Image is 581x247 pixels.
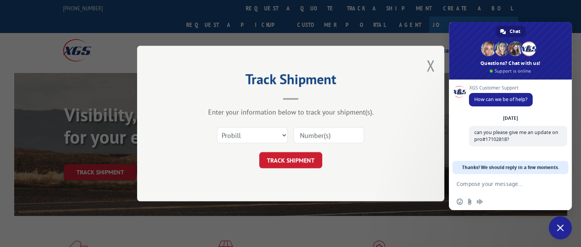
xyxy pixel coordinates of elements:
[175,108,406,116] div: Enter your information below to track your shipment(s).
[293,127,364,143] input: Number(s)
[503,116,518,121] div: [DATE]
[469,85,533,91] span: XGS Customer Support
[510,26,520,37] span: Chat
[474,96,527,103] span: How can we be of help?
[457,174,549,193] textarea: Compose your message...
[467,199,473,205] span: Send a file
[457,199,463,205] span: Insert an emoji
[474,129,558,143] span: can you please give me an update on pro#17102818?
[426,55,435,76] button: Close modal
[462,161,559,174] span: Thanks! We should reply in a few moments.
[549,216,572,239] a: Close chat
[477,199,483,205] span: Audio message
[259,152,322,168] button: TRACK SHIPMENT
[495,26,526,37] a: Chat
[175,74,406,88] h2: Track Shipment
